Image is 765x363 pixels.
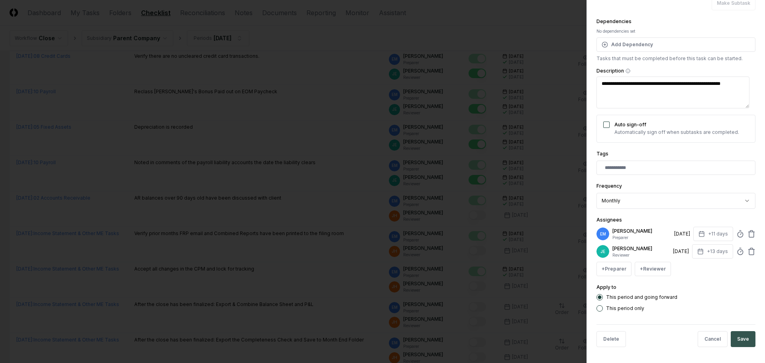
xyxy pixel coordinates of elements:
label: Auto sign-off [614,122,646,128]
label: This period only [606,306,644,311]
label: Frequency [596,183,622,189]
label: This period and going forward [606,295,677,300]
button: Save [731,331,755,347]
label: Assignees [596,217,622,223]
label: Apply to [596,284,616,290]
p: [PERSON_NAME] [612,245,670,252]
button: +Preparer [596,262,632,276]
p: Tasks that must be completed before this task can be started. [596,55,755,62]
div: [DATE] [673,248,689,255]
label: Dependencies [596,18,632,24]
span: EM [600,231,606,237]
div: [DATE] [674,230,690,237]
button: Add Dependency [596,37,755,52]
p: Preparer [612,235,671,241]
label: Description [596,69,755,73]
label: Tags [596,151,608,157]
button: Delete [596,331,626,347]
p: [PERSON_NAME] [612,228,671,235]
button: +11 days [693,227,733,241]
button: Description [626,69,630,73]
div: No dependencies set [596,28,755,34]
button: Cancel [698,331,728,347]
button: +Reviewer [635,262,671,276]
button: +13 days [692,244,733,259]
p: Reviewer [612,252,670,258]
p: Automatically sign off when subtasks are completed. [614,129,739,136]
span: JE [600,249,605,255]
